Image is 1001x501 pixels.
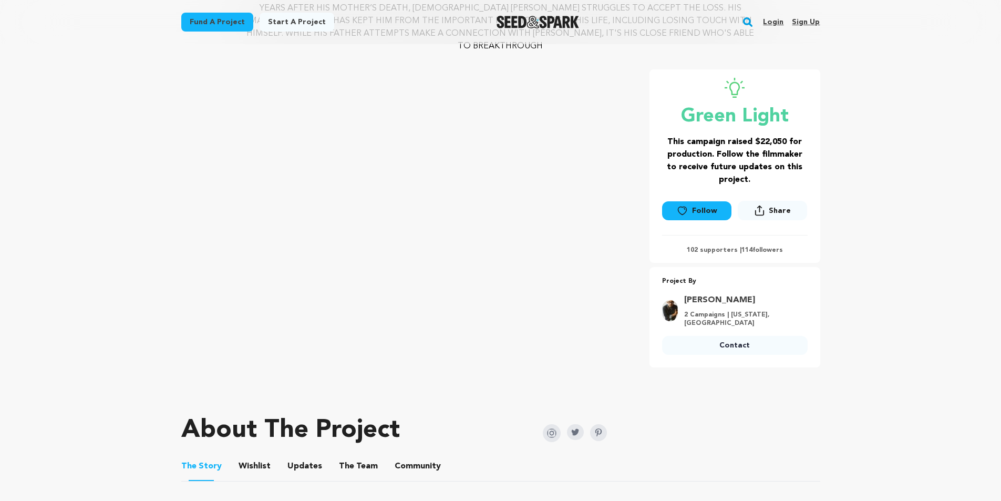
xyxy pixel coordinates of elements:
[543,424,561,442] img: Seed&Spark Instagram Icon
[239,460,271,473] span: Wishlist
[684,311,801,328] p: 2 Campaigns | [US_STATE], [GEOGRAPHIC_DATA]
[181,460,197,473] span: The
[769,206,791,216] span: Share
[497,16,579,28] img: Seed&Spark Logo Dark Mode
[339,460,378,473] span: Team
[260,13,334,32] a: Start a project
[662,136,808,186] h3: This campaign raised $22,050 for production. Follow the filmmaker to receive future updates on th...
[792,14,820,30] a: Sign up
[497,16,579,28] a: Seed&Spark Homepage
[741,247,752,253] span: 114
[662,246,808,254] p: 102 supporters | followers
[181,13,253,32] a: Fund a project
[590,424,607,441] img: Seed&Spark Pinterest Icon
[662,201,731,220] a: Follow
[181,460,222,473] span: Story
[395,460,441,473] span: Community
[662,275,808,288] p: Project By
[567,424,584,440] img: Seed&Spark Twitter Icon
[339,460,354,473] span: The
[662,300,678,321] img: Father.Son-59.jpg
[181,418,400,443] h1: About The Project
[287,460,322,473] span: Updates
[684,294,801,306] a: Goto Rich Perez profile
[738,201,807,220] button: Share
[738,201,807,224] span: Share
[662,336,808,355] a: Contact
[763,14,783,30] a: Login
[662,106,808,127] p: Green Light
